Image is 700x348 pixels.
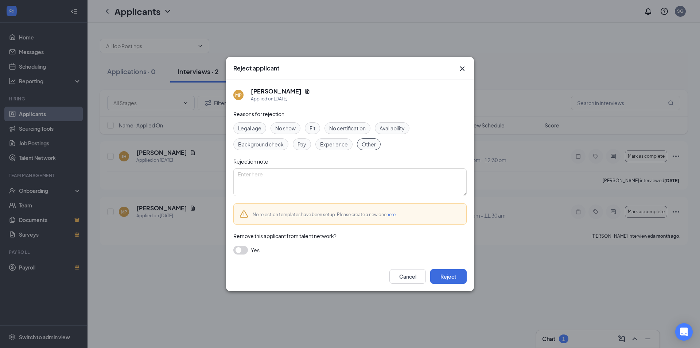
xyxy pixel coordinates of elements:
[386,212,396,217] a: here
[233,111,284,117] span: Reasons for rejection
[240,210,248,218] svg: Warning
[238,124,261,132] span: Legal age
[458,64,467,73] svg: Cross
[380,124,405,132] span: Availability
[310,124,315,132] span: Fit
[430,269,467,284] button: Reject
[362,140,376,148] span: Other
[238,140,284,148] span: Background check
[329,124,366,132] span: No certification
[320,140,348,148] span: Experience
[458,64,467,73] button: Close
[233,158,268,165] span: Rejection note
[675,323,693,341] div: Open Intercom Messenger
[297,140,306,148] span: Pay
[275,124,296,132] span: No show
[304,88,310,94] svg: Document
[389,269,426,284] button: Cancel
[233,233,337,239] span: Remove this applicant from talent network?
[233,64,279,72] h3: Reject applicant
[251,246,260,255] span: Yes
[251,95,310,103] div: Applied on [DATE]
[235,92,242,98] div: MP
[251,87,302,95] h5: [PERSON_NAME]
[253,212,397,217] span: No rejection templates have been setup. Please create a new one .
